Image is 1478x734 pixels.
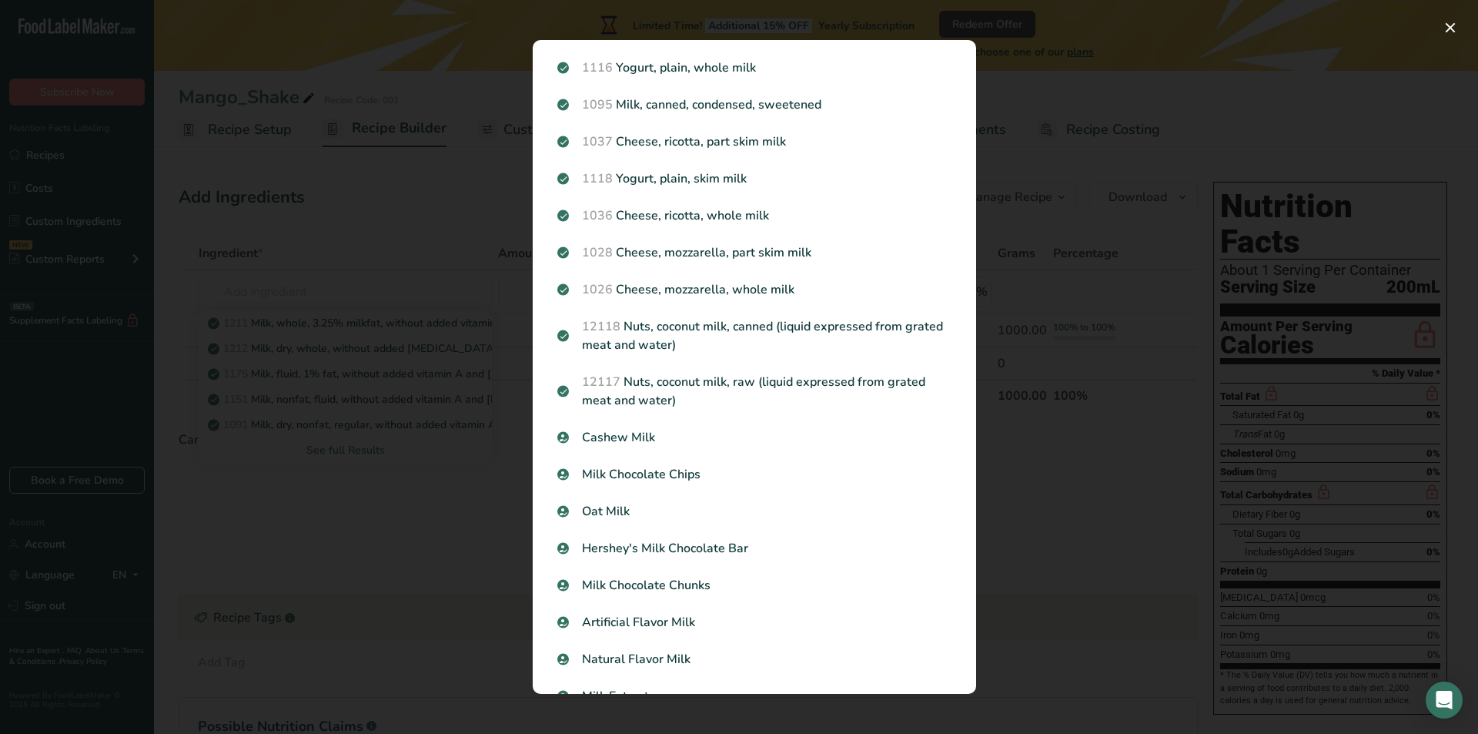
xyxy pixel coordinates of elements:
[582,318,620,335] span: 12118
[557,169,951,188] p: Yogurt, plain, skim milk
[582,59,613,76] span: 1116
[582,244,613,261] span: 1028
[557,373,951,410] p: Nuts, coconut milk, raw (liquid expressed from grated meat and water)
[557,502,951,521] p: Oat Milk
[582,133,613,150] span: 1037
[557,243,951,262] p: Cheese, mozzarella, part skim milk
[557,613,951,632] p: Artificial Flavor Milk
[582,374,620,390] span: 12117
[557,317,951,354] p: Nuts, coconut milk, canned (liquid expressed from grated meat and water)
[557,59,951,77] p: Yogurt, plain, whole milk
[582,281,613,298] span: 1026
[557,132,951,151] p: Cheese, ricotta, part skim milk
[582,96,613,113] span: 1095
[557,650,951,669] p: Natural Flavor Milk
[557,280,951,299] p: Cheese, mozzarella, whole milk
[557,465,951,484] p: Milk Chocolate Chips
[557,428,951,447] p: Cashew Milk
[557,96,951,114] p: Milk, canned, condensed, sweetened
[582,170,613,187] span: 1118
[557,539,951,558] p: Hershey's Milk Chocolate Bar
[582,207,613,224] span: 1036
[557,576,951,595] p: Milk Chocolate Chunks
[1426,682,1463,719] div: Open Intercom Messenger
[557,206,951,225] p: Cheese, ricotta, whole milk
[557,687,951,706] p: Milk Extract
